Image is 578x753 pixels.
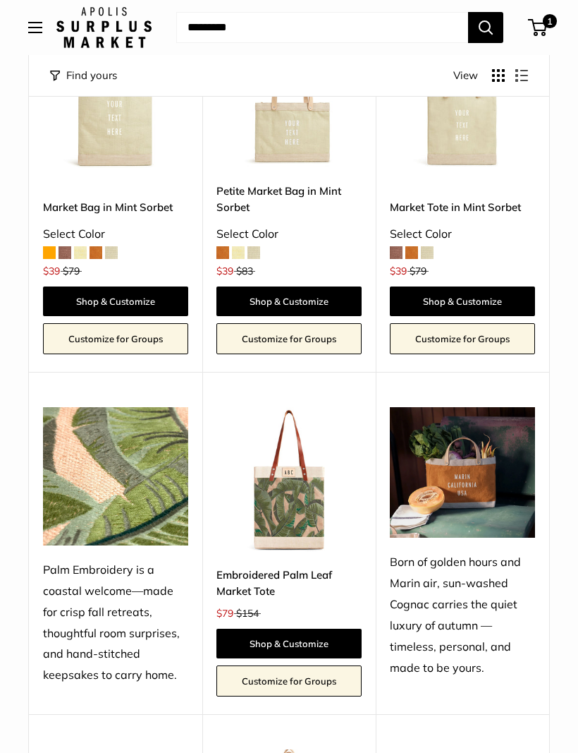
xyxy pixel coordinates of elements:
button: Search [468,12,503,43]
span: $79 [216,607,233,620]
button: Display products as grid [492,69,505,82]
div: Select Color [43,224,188,245]
span: View [453,66,478,85]
span: $39 [43,265,60,277]
div: Palm Embroidery is a coastal welcome—made for crisp fall retreats, thoughtful room surprises, and... [43,560,188,686]
div: Select Color [390,224,535,245]
a: Embroidered Palm Leaf Market Totedescription_A multi-layered motif with eight varying thread colors. [216,407,362,553]
span: $39 [216,265,233,277]
a: Customize for Groups [43,323,188,354]
span: $83 [236,265,253,277]
a: Market Tote in Mint Sorbet [390,199,535,215]
a: Embroidered Palm Leaf Market Tote [216,567,362,600]
img: Apolis: Surplus Market [56,7,152,48]
img: Born of golden hours and Marin air, sun-washed Cognac carries the quiet luxury of autumn — timele... [390,407,535,538]
div: Born of golden hours and Marin air, sun-washed Cognac carries the quiet luxury of autumn — timele... [390,552,535,678]
a: Customize for Groups [216,665,362,697]
span: $79 [63,265,80,277]
a: Shop & Customize [43,287,188,316]
span: $79 [410,265,426,277]
a: Market Bag in Mint Sorbet [43,199,188,215]
input: Search... [176,12,468,43]
span: 1 [543,14,557,28]
a: Petite Market Bag in Mint Sorbet [216,183,362,216]
button: Display products as list [515,69,528,82]
button: Filter collection [50,66,117,85]
a: Shop & Customize [216,629,362,658]
a: Shop & Customize [216,287,362,316]
img: Palm Embroidery is a coastal welcome—made for crisp fall retreats, thoughtful room surprises, and... [43,407,188,546]
button: Open menu [28,22,42,33]
a: Customize for Groups [216,323,362,354]
div: Select Color [216,224,362,245]
span: $154 [236,607,259,620]
a: Shop & Customize [390,287,535,316]
a: Customize for Groups [390,323,535,354]
span: $39 [390,265,407,277]
img: Embroidered Palm Leaf Market Tote [216,407,362,553]
a: 1 [529,19,547,36]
